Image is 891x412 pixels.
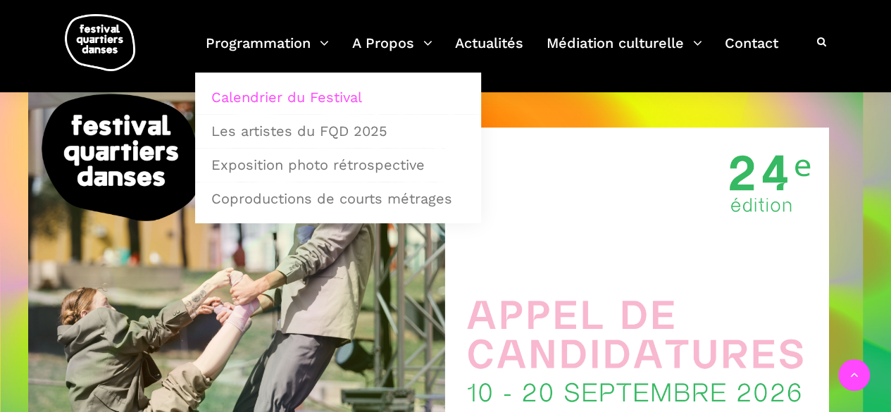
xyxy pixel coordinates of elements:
[725,31,778,73] a: Contact
[547,31,702,73] a: Médiation culturelle
[352,31,432,73] a: A Propos
[65,14,135,71] img: logo-fqd-med
[203,81,473,113] a: Calendrier du Festival
[203,115,473,147] a: Les artistes du FQD 2025
[203,182,473,215] a: Coproductions de courts métrages
[206,31,329,73] a: Programmation
[203,149,473,181] a: Exposition photo rétrospective
[455,31,523,73] a: Actualités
